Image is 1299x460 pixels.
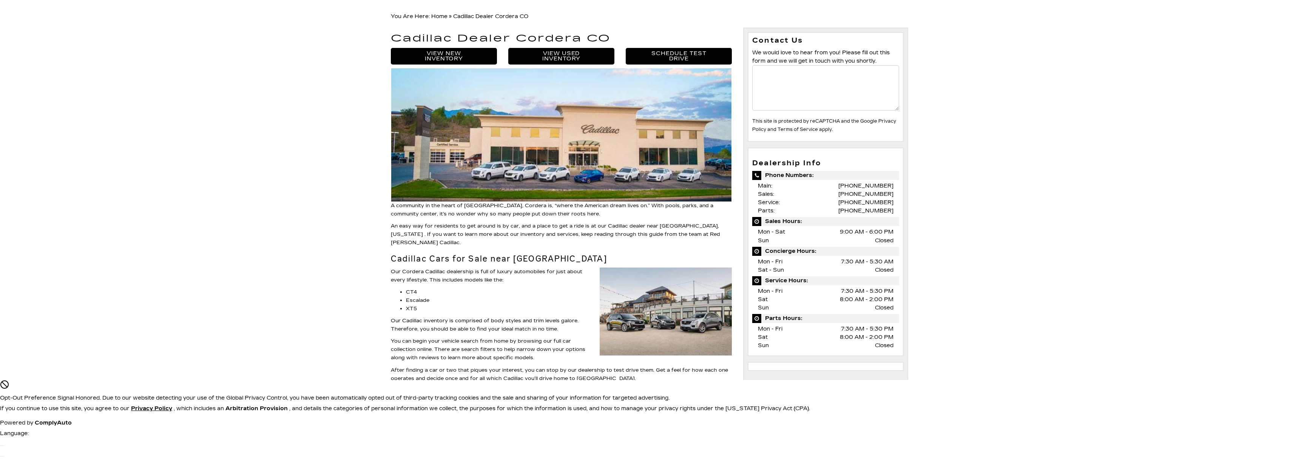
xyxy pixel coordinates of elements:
span: Sales: [758,191,774,197]
p: After finding a car or two that piques your interest, you can stop by our dealership to test driv... [391,366,732,383]
strong: Arbitration Provision [225,405,288,412]
a: Cadillac inventory [402,318,448,324]
span: Closed [875,304,893,312]
span: Closed [875,266,893,274]
a: View Used Inventory [508,48,614,65]
span: 7:30 AM - 5:30 PM [841,287,893,295]
li: CT4 [406,288,732,296]
a: ComplyAuto [35,420,72,426]
span: Sun [758,237,769,244]
small: This site is protected by reCAPTCHA and the Google and apply. [752,118,896,132]
span: Mon - Sat [758,229,785,235]
p: Our Cordera Cadillac dealership is full of luxury automobiles for just about every lifestyle. Thi... [391,268,732,284]
span: Sat [758,296,768,303]
img: Cadillac SUVs [600,268,732,355]
span: Main: [758,183,772,189]
span: Phone Numbers: [752,171,899,180]
span: 9:00 AM - 6:00 PM [840,228,893,236]
h1: Cadillac Dealer Cordera CO [391,33,732,44]
a: Home [431,13,447,20]
a: [PHONE_NUMBER] [838,191,893,197]
span: 8:00 AM - 2:00 PM [840,333,893,342]
p: A community in the heart of [GEOGRAPHIC_DATA], Cordera is, “where the American dream lives on.” W... [391,202,732,218]
u: Privacy Policy [131,405,172,412]
a: Schedule Test Drive [626,48,732,65]
span: 8:00 AM - 2:00 PM [840,295,893,304]
span: Concierge Hours: [752,247,899,256]
span: We would love to hear from you! Please fill out this form and we will get in touch with you shortly. [752,49,890,64]
span: Service Hours: [752,276,899,285]
span: Sun [758,342,769,349]
span: Closed [875,237,893,245]
span: » [431,13,528,20]
p: An easy way for residents to get around is by car, and a place to get a ride is at our . If you w... [391,222,732,247]
span: Sun [758,305,769,311]
p: You can begin your vehicle search from home by browsing our full car collection online. There are... [391,337,732,362]
div: Breadcrumbs [391,11,908,22]
span: Sat - Sun [758,267,784,273]
p: Our is comprised of body styles and trim levels galore. Therefore, you should be able to find you... [391,317,732,333]
a: [PHONE_NUMBER] [838,183,893,189]
span: Sat [758,334,768,340]
a: View New Inventory [391,48,497,65]
span: Sales Hours: [752,217,899,226]
li: XT5 [406,305,732,313]
li: Escalade [406,296,732,305]
span: 7:30 AM - 5:30 PM [841,325,893,333]
span: Mon - Fri [758,258,782,265]
span: Parts Hours: [752,314,899,323]
span: Parts: [758,208,774,214]
span: Service: [758,199,780,206]
span: 7:30 AM - 5:30 AM [841,258,893,266]
h2: Cadillac Cars for Sale near [GEOGRAPHIC_DATA] [391,254,732,263]
h3: Contact Us [752,37,899,45]
span: You Are Here: [391,13,528,20]
a: [PHONE_NUMBER] [838,208,893,214]
a: Privacy Policy [131,405,174,412]
h3: Dealership Info [752,160,899,167]
a: Terms of Service [778,127,818,132]
span: Cadillac Dealer Cordera CO [453,13,528,20]
span: Closed [875,342,893,350]
a: [PHONE_NUMBER] [838,199,893,206]
span: Mon - Fri [758,326,782,332]
span: Mon - Fri [758,288,782,294]
img: Cadillac Dealer [391,68,731,202]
